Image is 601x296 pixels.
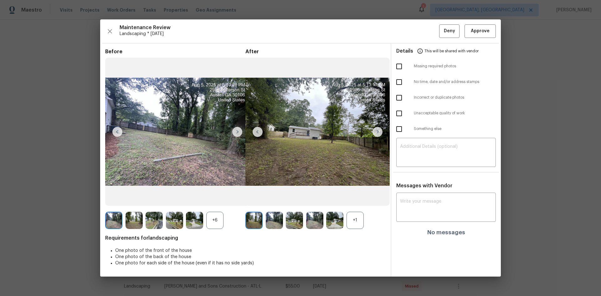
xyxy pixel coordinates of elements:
[120,31,439,37] span: Landscaping * [DATE]
[120,24,439,31] span: Maintenance Review
[414,64,496,69] span: Missing required photos
[414,126,496,132] span: Something else
[396,183,452,188] span: Messages with Vendor
[465,24,496,38] button: Approve
[253,127,263,137] img: left-chevron-button-url
[115,260,386,266] li: One photo for each side of the house (even if it has no side yards)
[424,44,479,59] span: This will be shared with vendor
[414,111,496,116] span: Unacceptable quality of work
[414,95,496,100] span: Incorrect or duplicate photos
[115,247,386,254] li: One photo of the front of the house
[391,90,501,106] div: Incorrect or duplicate photos
[105,235,386,241] span: Requirements for landscaping
[427,229,465,236] h4: No messages
[391,59,501,74] div: Missing required photos
[245,49,386,55] span: After
[115,254,386,260] li: One photo of the back of the house
[112,127,122,137] img: left-chevron-button-url
[105,49,245,55] span: Before
[391,74,501,90] div: No time, date and/or address stamps
[347,212,364,229] div: +1
[414,79,496,85] span: No time, date and/or address stamps
[206,212,223,229] div: +6
[232,127,242,137] img: right-chevron-button-url
[439,24,460,38] button: Deny
[396,44,413,59] span: Details
[391,121,501,137] div: Something else
[372,127,383,137] img: right-chevron-button-url
[391,106,501,121] div: Unacceptable quality of work
[471,27,490,35] span: Approve
[444,27,455,35] span: Deny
